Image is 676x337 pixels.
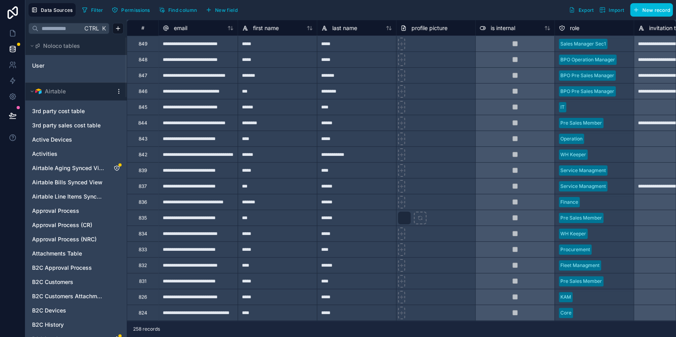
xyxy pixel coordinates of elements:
span: last name [332,24,357,32]
a: 3rd party cost table [32,107,104,115]
span: Approval Process (CR) [32,221,92,229]
a: Approval Process [32,207,104,215]
div: 831 [139,278,147,284]
span: email [174,24,187,32]
div: B2C Devices [29,304,124,317]
div: 844 [138,120,147,126]
span: 258 records [133,326,160,332]
div: 842 [139,151,147,158]
div: Approval Process (CR) [29,219,124,231]
div: WH Keeper [560,230,586,237]
div: # [133,25,152,31]
span: New record [642,7,670,13]
span: Find column [168,7,197,13]
span: profile picture [411,24,447,32]
div: Pre Sales Member [560,214,602,222]
span: Airtable [45,87,66,95]
div: 845 [139,104,147,110]
span: role [570,24,579,32]
div: Sales Manager Sec1 [560,40,606,47]
div: 3rd party sales cost table [29,119,124,132]
a: B2C Customers Attachments Table [32,292,104,300]
span: Data Sources [41,7,73,13]
button: Noloco tables [29,40,119,51]
a: Approval Process (NRC) [32,235,104,243]
div: Core [560,309,571,316]
div: 848 [139,57,147,63]
div: B2C Customers Attachments Table [29,290,124,303]
button: Airtable LogoAirtable [29,86,112,97]
div: Active Devices [29,133,124,146]
div: BPO Pre Sales Manager [560,72,614,79]
span: User [32,62,44,70]
div: 833 [139,246,147,253]
div: Pre Sales Member [560,119,602,127]
button: Data Sources [29,3,76,17]
a: Permissions [109,4,156,16]
div: 834 [139,231,147,237]
span: 3rd party cost table [32,107,85,115]
div: Airtable Bills Synced View [29,176,124,189]
div: BPO Operation Manager [560,56,615,63]
div: 3rd party cost table [29,105,124,117]
img: Airtable Logo [35,88,42,95]
a: Airtable Bills Synced View [32,178,104,186]
span: Attachments Table [32,250,82,257]
button: Import [596,3,627,17]
span: Airtable Bills Synced View [32,178,103,186]
div: Finance [560,199,578,206]
span: is internal [491,24,515,32]
button: Permissions [109,4,152,16]
span: Active Devices [32,136,72,144]
a: Approval Process (CR) [32,221,104,229]
button: Export [566,3,596,17]
span: Ctrl [84,23,100,33]
span: B2C Approval Process [32,264,92,272]
a: 3rd party sales cost table [32,121,104,129]
div: User [29,59,124,72]
div: WH Keeper [560,151,586,158]
span: B2C Devices [32,307,66,314]
span: Export [578,7,594,13]
span: Permissions [121,7,150,13]
span: K [101,26,107,31]
div: Approval Process [29,204,124,217]
a: B2C History [32,321,104,329]
div: Pre Sales Member [560,278,602,285]
div: 839 [139,167,147,174]
div: KAM [560,293,571,301]
div: 835 [139,215,147,221]
a: B2C Devices [32,307,104,314]
div: Airtable Aging Synced View [29,162,124,174]
div: Operation [560,135,583,142]
span: first name [253,24,279,32]
div: Fleet Managment [560,262,600,269]
a: New record [627,3,673,17]
button: New record [630,3,673,17]
span: Approval Process (NRC) [32,235,97,243]
span: Filter [91,7,103,13]
div: Airtable Line Items Synced View [29,190,124,203]
button: New field [203,4,240,16]
div: Procurement [560,246,590,253]
a: Airtable Aging Synced View [32,164,104,172]
div: 837 [139,183,147,189]
a: Airtable Line Items Synced View [32,193,104,201]
div: Attachments Table [29,247,124,260]
div: 836 [139,199,147,205]
div: 832 [139,262,147,269]
div: 849 [139,41,147,47]
div: BPO Pre Sales Manager [560,88,614,95]
span: New field [215,7,238,13]
div: Service Managment [560,183,606,190]
div: 826 [139,294,147,300]
span: 3rd party sales cost table [32,121,101,129]
button: Filter [79,4,106,16]
span: Activities [32,150,57,158]
button: Find column [156,4,200,16]
span: B2C History [32,321,64,329]
div: 847 [139,72,147,79]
